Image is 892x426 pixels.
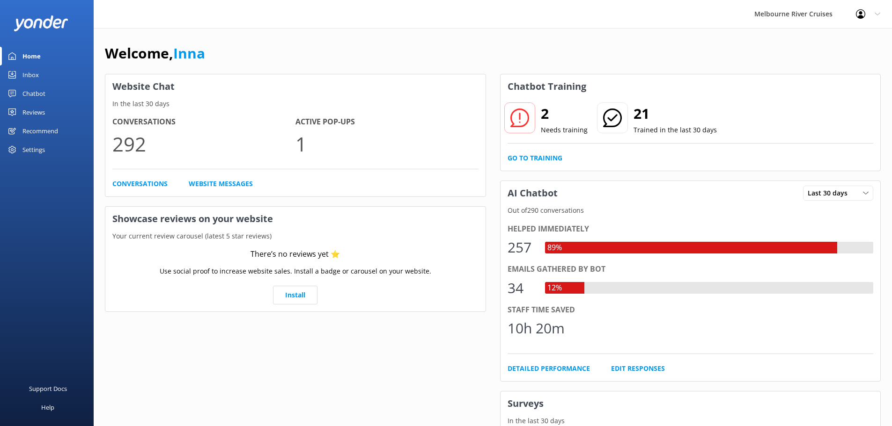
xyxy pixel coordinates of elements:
p: 292 [112,128,295,159]
div: Inbox [22,65,39,84]
div: 257 [508,236,536,259]
div: Reviews [22,103,45,122]
div: Support Docs [29,379,67,398]
p: 1 [295,128,479,159]
div: 89% [545,242,564,254]
span: Last 30 days [808,188,853,198]
p: Your current review carousel (latest 5 star reviews) [105,231,486,241]
div: Recommend [22,122,58,140]
div: Chatbot [22,84,45,103]
a: Install [273,286,317,304]
p: In the last 30 days [501,416,881,426]
p: Trained in the last 30 days [634,125,717,135]
a: Conversations [112,179,168,189]
a: Edit Responses [611,363,665,374]
a: Detailed Performance [508,363,590,374]
h3: Surveys [501,391,881,416]
p: Out of 290 conversations [501,205,881,216]
div: Staff time saved [508,304,874,316]
div: Settings [22,140,45,159]
div: Emails gathered by bot [508,263,874,275]
h2: 21 [634,102,717,125]
p: Use social proof to increase website sales. Install a badge or carousel on your website. [160,266,431,276]
h1: Welcome, [105,42,205,65]
img: yonder-white-logo.png [14,15,68,31]
h2: 2 [541,102,588,125]
div: Help [41,398,54,417]
h4: Conversations [112,116,295,128]
h4: Active Pop-ups [295,116,479,128]
a: Inna [173,43,205,63]
p: In the last 30 days [105,99,486,109]
div: 12% [545,282,564,294]
p: Needs training [541,125,588,135]
h3: Website Chat [105,74,486,99]
h3: Showcase reviews on your website [105,207,486,231]
h3: Chatbot Training [501,74,593,99]
div: There’s no reviews yet ⭐ [251,248,340,260]
div: Home [22,47,41,65]
div: 10h 20m [508,317,565,339]
a: Website Messages [189,179,253,189]
h3: AI Chatbot [501,181,565,205]
div: Helped immediately [508,223,874,235]
div: 34 [508,277,536,299]
a: Go to Training [508,153,562,163]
